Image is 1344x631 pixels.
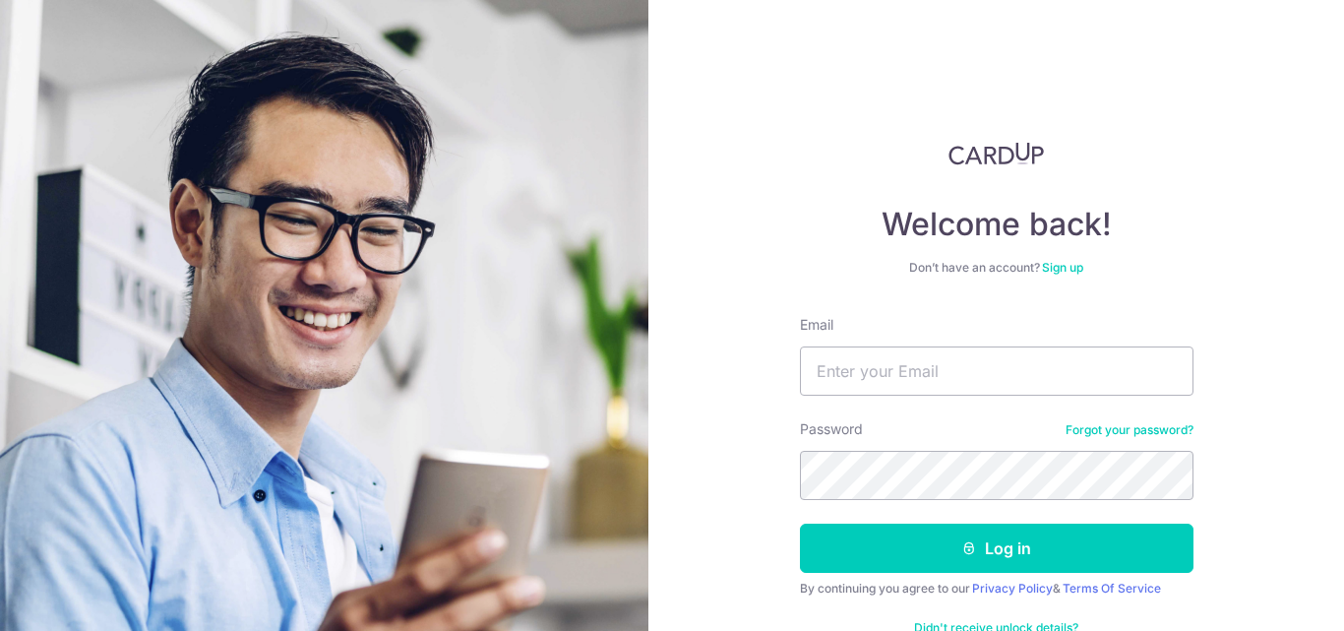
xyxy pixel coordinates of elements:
[948,142,1045,165] img: CardUp Logo
[972,581,1053,596] a: Privacy Policy
[1063,581,1161,596] a: Terms Of Service
[1042,260,1083,275] a: Sign up
[800,205,1193,244] h4: Welcome back!
[800,260,1193,276] div: Don’t have an account?
[800,315,833,335] label: Email
[800,581,1193,597] div: By continuing you agree to our &
[800,419,863,439] label: Password
[1066,422,1193,438] a: Forgot your password?
[800,347,1193,396] input: Enter your Email
[800,524,1193,573] button: Log in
